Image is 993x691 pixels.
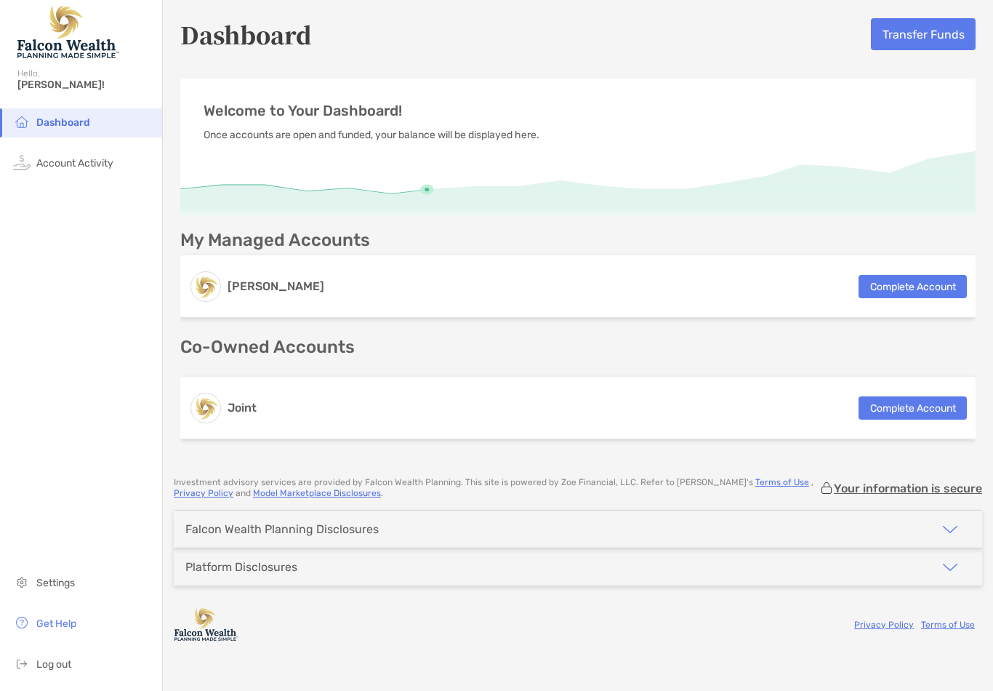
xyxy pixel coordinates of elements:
span: Log out [36,658,71,671]
img: Falcon Wealth Planning Logo [17,6,119,58]
span: [PERSON_NAME]! [17,79,153,91]
a: Privacy Policy [854,620,914,630]
span: Settings [36,577,75,589]
h3: [PERSON_NAME] [228,278,324,295]
img: settings icon [13,573,31,591]
div: Falcon Wealth Planning Disclosures [185,522,379,536]
h3: Joint [228,399,257,417]
button: Complete Account [859,396,967,420]
div: Platform Disclosures [185,560,297,574]
img: logout icon [13,655,31,672]
img: logo account [191,394,220,423]
p: Investment advisory services are provided by Falcon Wealth Planning . This site is powered by Zoe... [174,477,819,499]
span: Account Activity [36,157,113,169]
p: Your information is secure [834,482,982,495]
a: Terms of Use [921,620,975,630]
img: get-help icon [13,614,31,631]
img: company logo [174,608,239,641]
button: Complete Account [859,275,967,298]
p: Welcome to Your Dashboard! [204,102,952,120]
button: Transfer Funds [871,18,976,50]
p: Once accounts are open and funded, your balance will be displayed here. [204,126,952,144]
p: Co-Owned Accounts [180,338,976,356]
img: icon arrow [941,559,959,576]
span: Dashboard [36,116,90,129]
img: household icon [13,113,31,130]
p: My Managed Accounts [180,231,370,249]
img: logo account [191,272,220,301]
h5: Dashboard [180,17,312,51]
a: Model Marketplace Disclosures [253,488,381,498]
img: icon arrow [941,521,959,538]
img: activity icon [13,153,31,171]
a: Privacy Policy [174,488,233,498]
a: Terms of Use [755,477,809,487]
span: Get Help [36,618,76,630]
